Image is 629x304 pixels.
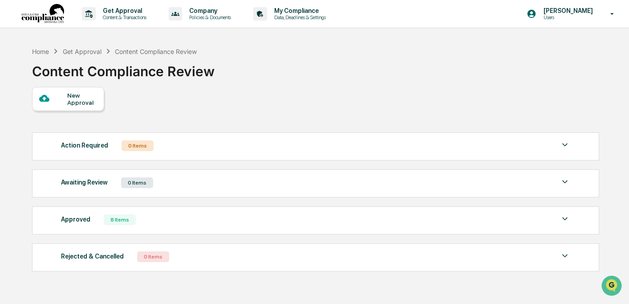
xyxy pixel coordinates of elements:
div: Home [32,48,49,55]
div: Get Approval [63,48,101,55]
p: Content & Transactions [96,14,151,21]
a: 🗄️Attestations [61,109,114,125]
div: New Approval [67,92,97,106]
div: Action Required [61,140,108,151]
div: Start new chat [30,68,146,77]
img: caret [560,251,570,261]
div: 🖐️ [9,113,16,120]
p: Data, Deadlines & Settings [267,14,330,21]
span: Data Lookup [18,129,56,138]
div: 8 Items [104,214,136,225]
div: 🗄️ [65,113,72,120]
p: Get Approval [96,7,151,14]
div: Content Compliance Review [32,56,215,79]
a: 🔎Data Lookup [5,126,60,142]
div: 🔎 [9,130,16,137]
p: [PERSON_NAME] [536,7,597,14]
a: Powered byPylon [63,151,108,158]
img: caret [560,214,570,224]
p: My Compliance [267,7,330,14]
div: 0 Items [122,140,154,151]
a: 🖐️Preclearance [5,109,61,125]
input: Clear [23,41,147,50]
div: 0 Items [121,177,153,188]
span: Pylon [89,151,108,158]
button: Start new chat [151,71,162,82]
img: logo [21,4,64,24]
p: Company [182,7,235,14]
div: We're available if you need us! [30,77,113,84]
div: Content Compliance Review [115,48,197,55]
img: 1746055101610-c473b297-6a78-478c-a979-82029cc54cd1 [9,68,25,84]
p: Policies & Documents [182,14,235,21]
div: Approved [61,214,90,225]
span: Attestations [73,112,110,121]
iframe: Open customer support [601,275,625,299]
img: caret [560,140,570,150]
div: 0 Items [137,251,169,262]
p: Users [536,14,597,21]
img: caret [560,177,570,187]
div: Rejected & Cancelled [61,251,124,262]
span: Preclearance [18,112,57,121]
p: How can we help? [9,19,162,33]
div: Awaiting Review [61,177,108,188]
